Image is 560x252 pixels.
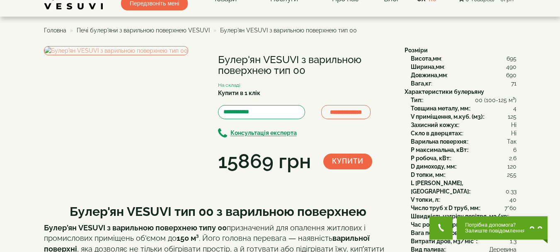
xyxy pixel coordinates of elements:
a: Головна [44,27,66,34]
div: : [411,196,516,204]
div: : [411,162,516,171]
b: P робоча, кВт: [411,155,451,161]
div: : [411,96,516,104]
div: : [411,104,516,113]
strong: 150 м³ [177,234,199,242]
b: P максимальна, кВт: [411,147,468,153]
b: Число труб x D труб, мм: [411,205,480,211]
div: : [411,229,516,237]
span: Залиште повідомлення [465,228,525,234]
small: На складі [218,82,240,88]
span: 255 [507,171,516,179]
span: 6 [513,146,516,154]
div: : [411,113,516,121]
b: Час роботи, порц. год: [411,221,473,228]
span: Булер'ян VESUVI з варильною поверхнею тип 00 [220,27,357,34]
div: : [411,71,516,79]
span: 490 [506,63,516,71]
div: : [411,137,516,146]
span: 1.3 [510,237,516,245]
b: Характеристики булерьяну [405,88,484,95]
b: Товщина металу, мм: [411,105,470,112]
span: 00 (100-125 м³) [475,96,516,104]
span: Ні [511,121,516,129]
b: Скло в дверцятах: [411,130,462,137]
div: 15869 грн [218,147,311,176]
b: Консультація експерта [230,130,297,137]
b: Довжина,мм [411,72,447,78]
span: 120 [507,162,516,171]
button: Купити [323,154,372,169]
div: : [411,179,516,196]
div: : [411,129,516,137]
div: : [411,237,516,245]
b: Швидкість нагріву повітря, м3/хв: [411,213,508,220]
a: Печі булер'яни з варильною поверхнею VESUVI [77,27,210,34]
h1: Булер'ян VESUVI з варильною поверхнею тип 00 [218,54,392,76]
b: V приміщення, м.куб. (м3): [411,113,484,120]
b: Варильна поверхня: [411,138,468,145]
b: Висота,мм [411,55,441,62]
b: Тип: [411,97,422,103]
b: Витрати дров, м3/міс*: [411,238,477,245]
button: Chat button [457,216,548,240]
div: : [411,63,516,71]
span: 71 [511,79,516,88]
b: Булер'ян VESUVI тип 00 з варильною поверхнею [70,204,366,219]
b: Розміри [405,47,428,54]
b: Ширина,мм [411,64,444,70]
div: : [411,79,516,88]
span: 690 [506,71,516,79]
b: Вага,кг [411,80,431,87]
span: 2.6 [509,154,516,162]
div: : [411,154,516,162]
b: D димоходу, мм: [411,163,456,170]
div: : [411,171,516,179]
button: Get Call button [429,216,453,240]
div: : [411,220,516,229]
b: L [PERSON_NAME], [GEOGRAPHIC_DATA]: [411,180,470,195]
span: 695 [507,54,516,63]
b: D топки, мм: [411,171,445,178]
span: Так [507,137,516,146]
span: 125 [508,113,516,121]
div: : [411,54,516,63]
div: : [411,121,516,129]
strong: Булер'ян VESUVI з варильною поверхнею типу 00 [44,223,227,232]
span: 4 [513,104,516,113]
b: Захисний кожух: [411,122,458,128]
span: Ні [511,129,516,137]
span: Потрібна допомога? [465,222,525,228]
div: : [411,212,516,220]
div: : [411,204,516,212]
img: Булер'ян VESUVI з варильною поверхнею тип 00 [44,46,188,55]
span: 40 [509,196,516,204]
div: : [411,146,516,154]
label: Купити в 1 клік [218,89,260,97]
b: V топки, л: [411,196,439,203]
span: 0.33 [506,187,516,196]
b: Вага порції дров, кг: [411,230,468,236]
